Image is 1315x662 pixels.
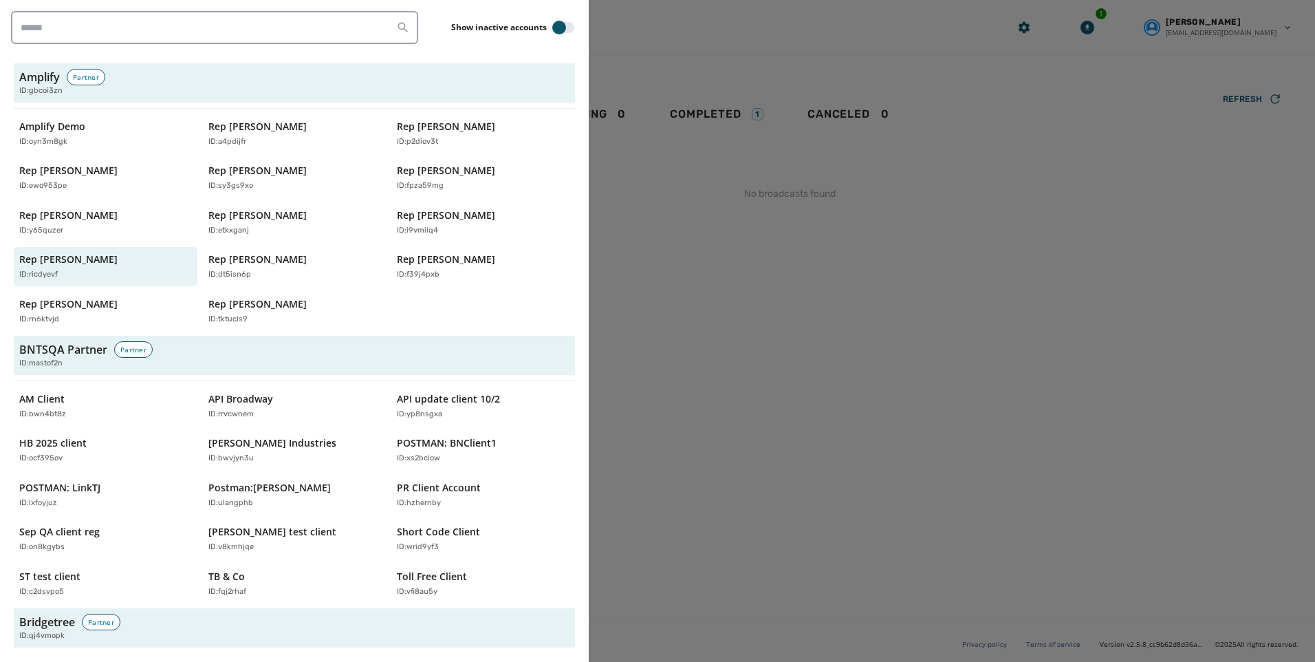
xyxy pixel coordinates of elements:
p: Rep [PERSON_NAME] [208,209,307,222]
button: Rep [PERSON_NAME]ID:p2diov3t [391,114,575,153]
h3: Amplify [19,69,60,85]
button: POSTMAN: LinkTJID:lxfoyjuz [14,476,197,515]
p: ID: xs2bciow [397,453,440,465]
p: ID: oyn3m8gk [19,136,67,148]
p: API Broadway [208,392,273,406]
div: Partner [67,69,105,85]
p: Rep [PERSON_NAME] [19,164,118,178]
button: Rep [PERSON_NAME]ID:fpza59mg [391,158,575,197]
button: Rep [PERSON_NAME]ID:i9vmilq4 [391,203,575,242]
p: ID: dt5isn6p [208,269,251,281]
p: Postman:[PERSON_NAME] [208,481,331,495]
button: Rep [PERSON_NAME]ID:etkxganj [203,203,387,242]
p: ID: sy3gs9xo [208,180,253,192]
p: AM Client [19,392,65,406]
p: ID: ricdyevf [19,269,58,281]
button: Rep [PERSON_NAME]ID:a4pdijfr [203,114,387,153]
p: ID: etkxganj [208,225,249,237]
p: Rep [PERSON_NAME] [19,253,118,266]
p: HB 2025 client [19,436,87,450]
button: PR Client AccountID:hzhernby [391,476,575,515]
p: ID: on8kgybs [19,542,65,553]
button: Postman:[PERSON_NAME]ID:ulangphb [203,476,387,515]
p: ID: i9vmilq4 [397,225,438,237]
button: Rep [PERSON_NAME]ID:ewo953pe [14,158,197,197]
button: HB 2025 clientID:ocf395ov [14,431,197,470]
button: Rep [PERSON_NAME]ID:rn6ktvjd [14,292,197,331]
p: ID: fpza59mg [397,180,444,192]
p: ID: a4pdijfr [208,136,246,148]
h3: Bridgetree [19,614,75,630]
p: [PERSON_NAME] Industries [208,436,336,450]
p: TB & Co [208,570,245,584]
p: [PERSON_NAME] test client [208,525,336,539]
span: ID: qj4vmopk [19,630,65,642]
p: ID: vfi8au5y [397,586,437,598]
button: Rep [PERSON_NAME]ID:dt5isn6p [203,247,387,286]
p: ST test client [19,570,80,584]
button: [PERSON_NAME] test clientID:v8kmhjqe [203,520,387,559]
p: Rep [PERSON_NAME] [397,209,495,222]
span: ID: mastof2n [19,358,63,370]
button: Toll Free ClientID:vfi8au5y [391,564,575,604]
p: POSTMAN: BNClient1 [397,436,497,450]
p: ID: hzhernby [397,498,441,509]
p: ID: bwn4bt8z [19,409,66,420]
p: Sep QA client reg [19,525,100,539]
button: BridgetreePartnerID:qj4vmopk [14,608,575,648]
p: PR Client Account [397,481,481,495]
p: Rep [PERSON_NAME] [397,253,495,266]
p: ID: wrid9yf3 [397,542,439,553]
p: ID: f39j4pxb [397,269,439,281]
button: ST test clientID:c2dsvpo5 [14,564,197,604]
button: API update client 10/2ID:yp8nsgxa [391,387,575,426]
h3: BNTSQA Partner [19,341,107,358]
p: Amplify Demo [19,120,85,134]
button: Rep [PERSON_NAME]ID:f39j4pxb [391,247,575,286]
button: Sep QA client regID:on8kgybs [14,520,197,559]
button: POSTMAN: BNClient1ID:xs2bciow [391,431,575,470]
p: Rep [PERSON_NAME] [208,164,307,178]
p: Rep [PERSON_NAME] [397,120,495,134]
button: Rep [PERSON_NAME]ID:ricdyevf [14,247,197,286]
button: Rep [PERSON_NAME]ID:y65quzer [14,203,197,242]
button: AmplifyPartnerID:gbcoi3zn [14,63,575,103]
p: ID: rrvcwnem [208,409,254,420]
p: ID: p2diov3t [397,136,438,148]
div: Partner [82,614,120,630]
p: Rep [PERSON_NAME] [19,297,118,311]
p: ID: bwvjyn3u [208,453,254,465]
button: API BroadwayID:rrvcwnem [203,387,387,426]
p: Rep [PERSON_NAME] [208,297,307,311]
div: Partner [114,341,153,358]
p: Rep [PERSON_NAME] [208,120,307,134]
button: Amplify DemoID:oyn3m8gk [14,114,197,153]
button: Short Code ClientID:wrid9yf3 [391,520,575,559]
button: [PERSON_NAME] IndustriesID:bwvjyn3u [203,431,387,470]
label: Show inactive accounts [451,22,547,33]
p: Short Code Client [397,525,480,539]
p: ID: v8kmhjqe [208,542,254,553]
p: ID: lxfoyjuz [19,498,57,509]
button: TB & CoID:fqj2rhaf [203,564,387,604]
p: Rep [PERSON_NAME] [19,209,118,222]
button: BNTSQA PartnerPartnerID:mastof2n [14,336,575,375]
p: API update client 10/2 [397,392,500,406]
p: Toll Free Client [397,570,467,584]
p: POSTMAN: LinkTJ [19,481,100,495]
p: Rep [PERSON_NAME] [397,164,495,178]
p: ID: fqj2rhaf [208,586,246,598]
p: ID: y65quzer [19,225,63,237]
span: ID: gbcoi3zn [19,85,63,97]
p: ID: ulangphb [208,498,253,509]
p: ID: yp8nsgxa [397,409,442,420]
p: ID: ewo953pe [19,180,67,192]
p: ID: rn6ktvjd [19,314,59,325]
p: ID: ocf395ov [19,453,63,465]
button: Rep [PERSON_NAME]ID:tktucls9 [203,292,387,331]
p: ID: tktucls9 [208,314,248,325]
button: Rep [PERSON_NAME]ID:sy3gs9xo [203,158,387,197]
button: AM ClientID:bwn4bt8z [14,387,197,426]
p: ID: c2dsvpo5 [19,586,64,598]
p: Rep [PERSON_NAME] [208,253,307,266]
